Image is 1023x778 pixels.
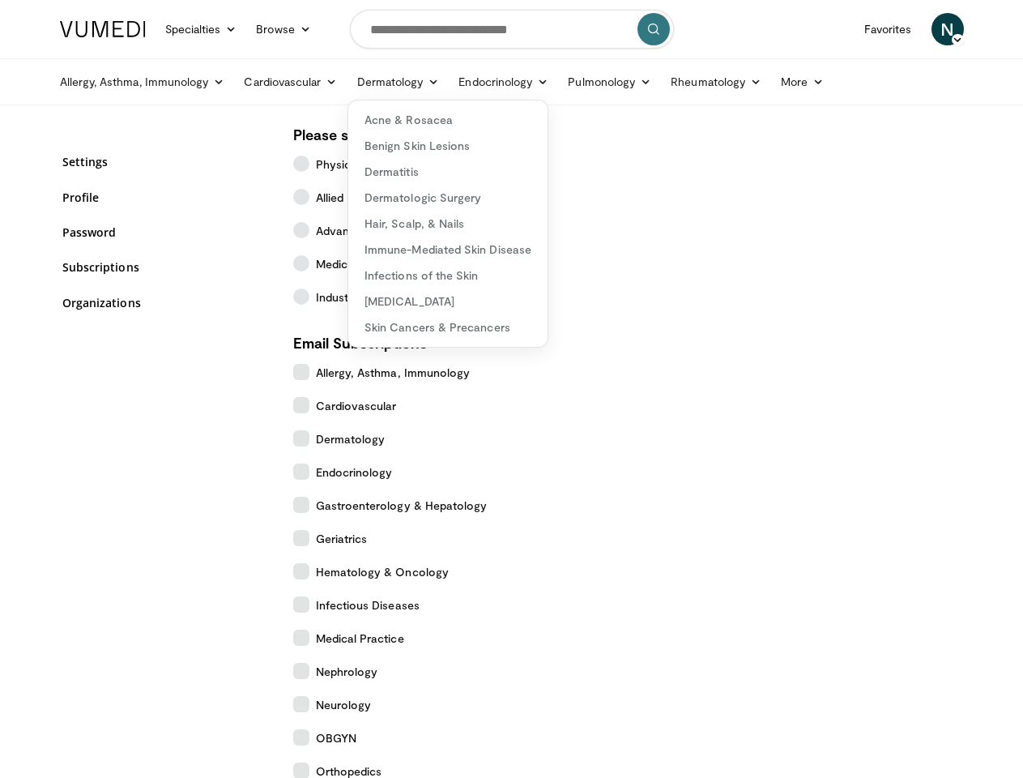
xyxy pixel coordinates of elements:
[348,237,548,263] a: Immune-Mediated Skin Disease
[348,314,548,340] a: Skin Cancers & Precancers
[348,159,548,185] a: Dermatitis
[62,153,269,170] a: Settings
[62,294,269,311] a: Organizations
[771,66,833,98] a: More
[855,13,922,45] a: Favorites
[316,464,393,481] span: Endocrinology
[316,397,397,414] span: Cardiovascular
[316,497,488,514] span: Gastroenterology & Hepatology
[293,126,475,143] strong: Please select your position
[62,259,269,276] a: Subscriptions
[60,21,146,37] img: VuMedi Logo
[348,107,548,133] a: Acne & Rosacea
[316,430,386,447] span: Dermatology
[316,289,443,306] span: Industry Representative
[234,66,347,98] a: Cardiovascular
[348,211,548,237] a: Hair, Scalp, & Nails
[316,530,368,547] span: Geriatrics
[316,156,367,173] span: Physician
[316,255,402,272] span: Medical Student
[62,224,269,241] a: Password
[316,222,496,239] span: Advanced Practice Provider (APP)
[62,189,269,206] a: Profile
[558,66,661,98] a: Pulmonology
[661,66,771,98] a: Rheumatology
[316,189,451,206] span: Allied Health Professional
[246,13,321,45] a: Browse
[316,596,420,613] span: Infectious Diseases
[449,66,558,98] a: Endocrinology
[50,66,235,98] a: Allergy, Asthma, Immunology
[316,563,449,580] span: Hematology & Oncology
[156,13,247,45] a: Specialties
[931,13,964,45] a: N
[316,696,372,713] span: Neurology
[348,185,548,211] a: Dermatologic Surgery
[316,364,471,381] span: Allergy, Asthma, Immunology
[348,289,548,314] a: [MEDICAL_DATA]
[348,263,548,289] a: Infections of the Skin
[293,334,427,352] strong: Email Subscriptions
[348,133,548,159] a: Benign Skin Lesions
[316,663,378,680] span: Nephrology
[350,10,674,49] input: Search topics, interventions
[316,729,356,746] span: OBGYN
[347,66,450,98] a: Dermatology
[316,630,404,647] span: Medical Practice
